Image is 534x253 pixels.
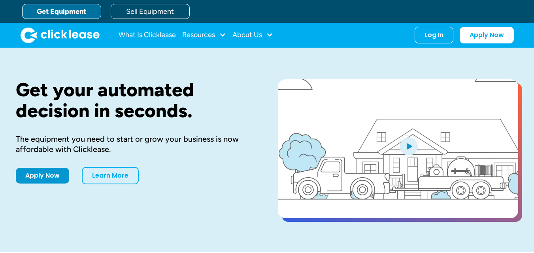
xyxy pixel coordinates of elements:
[21,27,100,43] a: home
[16,134,253,154] div: The equipment you need to start or grow your business is now affordable with Clicklease.
[425,31,443,39] div: Log In
[22,4,101,19] a: Get Equipment
[278,79,518,218] a: open lightbox
[119,27,176,43] a: What Is Clicklease
[21,27,100,43] img: Clicklease logo
[82,167,139,184] a: Learn More
[111,4,190,19] a: Sell Equipment
[182,27,226,43] div: Resources
[16,79,253,121] h1: Get your automated decision in seconds.
[398,135,419,157] img: Blue play button logo on a light blue circular background
[460,27,514,43] a: Apply Now
[232,27,273,43] div: About Us
[16,168,69,184] a: Apply Now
